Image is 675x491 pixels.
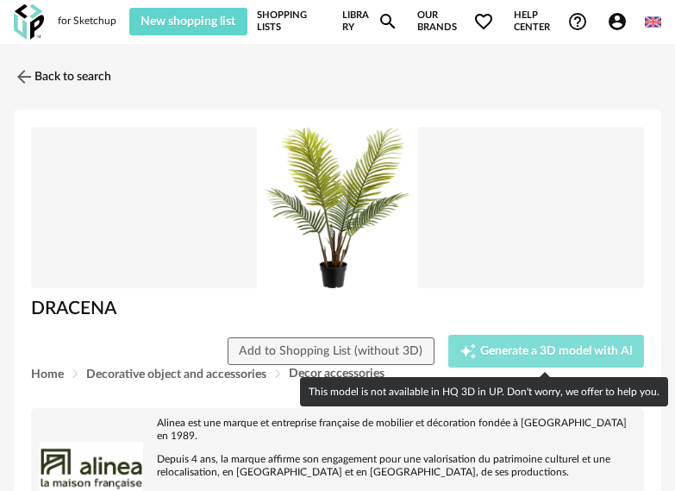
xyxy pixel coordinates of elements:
img: Product pack shot [31,127,644,289]
span: Help centerHelp Circle Outline icon [514,9,588,35]
span: Generate a 3D model with AI [480,345,633,357]
span: Magnify icon [378,11,398,32]
span: Help Circle Outline icon [567,11,588,32]
a: Shopping Lists [257,8,323,35]
span: New shopping list [141,16,235,28]
button: New shopping list [129,8,247,35]
span: Decorative object and accessories [86,368,266,381]
span: Home [31,368,64,381]
button: Add to Shopping List (without 3D) [228,337,434,365]
img: OXP [14,4,44,40]
h1: DRACENA [31,297,644,320]
a: Back to search [14,58,111,96]
span: Heart Outline icon [473,11,494,32]
span: Decor accessories [289,368,384,380]
div: This model is not available in HQ 3D in UP. Don't worry, we offer to help you. [300,377,668,406]
button: Creation icon Generate a 3D model with AI [448,335,645,368]
p: Depuis 4 ans, la marque affirme son engagement pour une valorisation du patrimoine culturel et un... [40,453,635,479]
span: Account Circle icon [607,11,628,32]
div: Breadcrumb [31,368,644,381]
span: Creation icon [459,343,477,360]
img: svg+xml;base64,PHN2ZyB3aWR0aD0iMjQiIGhlaWdodD0iMjQiIHZpZXdCb3g9IjAgMCAyNCAyNCIgZmlsbD0ibm9uZSIgeG... [14,66,34,87]
a: LibraryMagnify icon [342,8,398,35]
p: Alinea est une marque et entreprise française de mobilier et décoration fondée à [GEOGRAPHIC_DATA... [40,417,635,443]
span: Our brands [417,8,494,35]
div: for Sketchup [58,15,116,28]
span: Add to Shopping List (without 3D) [239,345,422,357]
img: us [645,14,661,30]
span: Account Circle icon [607,11,635,32]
